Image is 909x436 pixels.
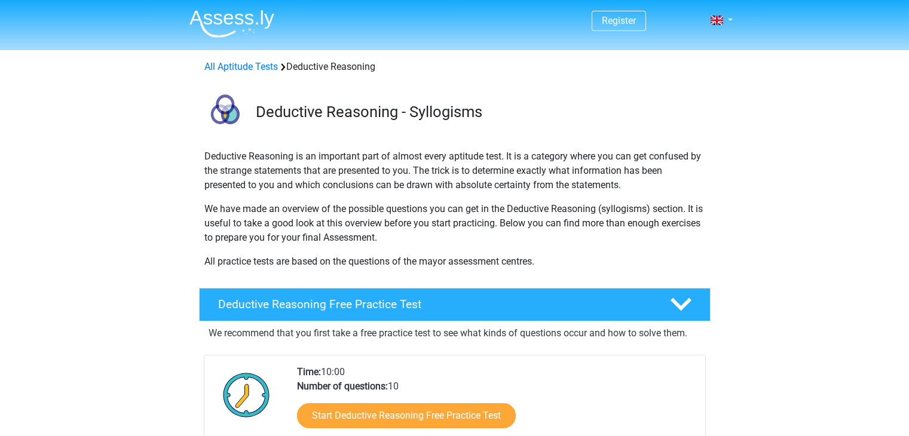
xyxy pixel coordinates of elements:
[218,297,651,311] h4: Deductive Reasoning Free Practice Test
[297,366,321,377] b: Time:
[204,254,705,269] p: All practice tests are based on the questions of the mayor assessment centres.
[204,202,705,245] p: We have made an overview of the possible questions you can get in the Deductive Reasoning (syllog...
[189,10,274,38] img: Assessly
[297,403,516,428] a: Start Deductive Reasoning Free Practice Test
[200,88,250,139] img: deductive reasoning
[216,365,277,425] img: Clock
[602,15,636,26] a: Register
[204,61,278,72] a: All Aptitude Tests
[256,103,701,121] h3: Deductive Reasoning - Syllogisms
[209,326,701,340] p: We recommend that you first take a free practice test to see what kinds of questions occur and ho...
[194,288,715,321] a: Deductive Reasoning Free Practice Test
[204,149,705,192] p: Deductive Reasoning is an important part of almost every aptitude test. It is a category where yo...
[200,60,710,74] div: Deductive Reasoning
[297,380,388,392] b: Number of questions:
